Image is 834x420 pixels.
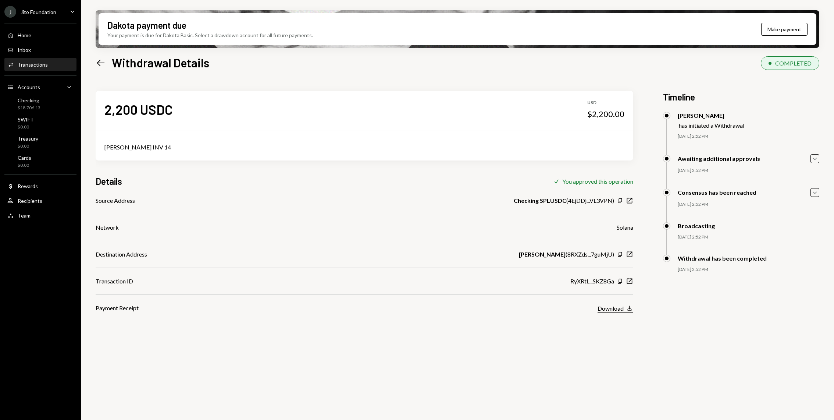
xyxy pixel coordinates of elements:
[96,196,135,205] div: Source Address
[598,305,624,312] div: Download
[4,28,76,42] a: Home
[678,189,756,196] div: Consensus has been reached
[4,194,76,207] a: Recipients
[678,155,760,162] div: Awaiting additional approvals
[4,179,76,193] a: Rewards
[598,304,633,313] button: Download
[4,58,76,71] a: Transactions
[4,133,76,151] a: Treasury$0.00
[104,143,624,152] div: [PERSON_NAME] INV 14
[4,80,76,93] a: Accounts
[96,250,147,259] div: Destination Address
[18,32,31,38] div: Home
[678,255,767,262] div: Withdrawal has been completed
[18,47,31,53] div: Inbox
[678,112,744,119] div: [PERSON_NAME]
[570,277,614,286] div: RyXRtL...SKZ8Ga
[4,95,76,113] a: Checking$18,706.13
[663,91,819,103] h3: Timeline
[587,100,624,106] div: USD
[18,97,40,103] div: Checking
[18,162,31,169] div: $0.00
[562,178,633,185] div: You approved this operation
[4,114,76,132] a: SWIFT$0.00
[679,122,744,129] div: has initiated a Withdrawal
[761,23,808,36] button: Make payment
[96,223,119,232] div: Network
[96,277,133,286] div: Transaction ID
[4,209,76,222] a: Team
[18,61,48,68] div: Transactions
[678,133,819,140] div: [DATE] 2:52 PM
[18,105,40,111] div: $18,706.13
[112,55,209,70] h1: Withdrawal Details
[775,60,812,67] div: COMPLETED
[18,143,38,149] div: $0.00
[21,9,56,15] div: Jito Foundation
[18,198,42,204] div: Recipients
[587,109,624,119] div: $2,200.00
[104,101,173,118] div: 2,200 USDC
[678,234,819,240] div: [DATE] 2:52 PM
[678,267,819,273] div: [DATE] 2:52 PM
[96,304,139,313] div: Payment Receipt
[617,223,633,232] div: Solana
[678,201,819,208] div: [DATE] 2:52 PM
[18,212,31,219] div: Team
[4,6,16,18] div: J
[519,250,566,259] b: [PERSON_NAME]
[18,155,31,161] div: Cards
[4,152,76,170] a: Cards$0.00
[107,31,313,39] div: Your payment is due for Dakota Basic. Select a drawdown account for all future payments.
[18,135,38,142] div: Treasury
[107,19,186,31] div: Dakota payment due
[96,175,122,187] h3: Details
[514,196,614,205] div: ( 4EjDDj...VL3VPN )
[519,250,614,259] div: ( 8RXZds...7guMjU )
[18,124,34,130] div: $0.00
[4,43,76,56] a: Inbox
[18,183,38,189] div: Rewards
[18,116,34,123] div: SWIFT
[514,196,566,205] b: Checking SPLUSDC
[678,222,715,229] div: Broadcasting
[678,167,819,174] div: [DATE] 2:52 PM
[18,84,40,90] div: Accounts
